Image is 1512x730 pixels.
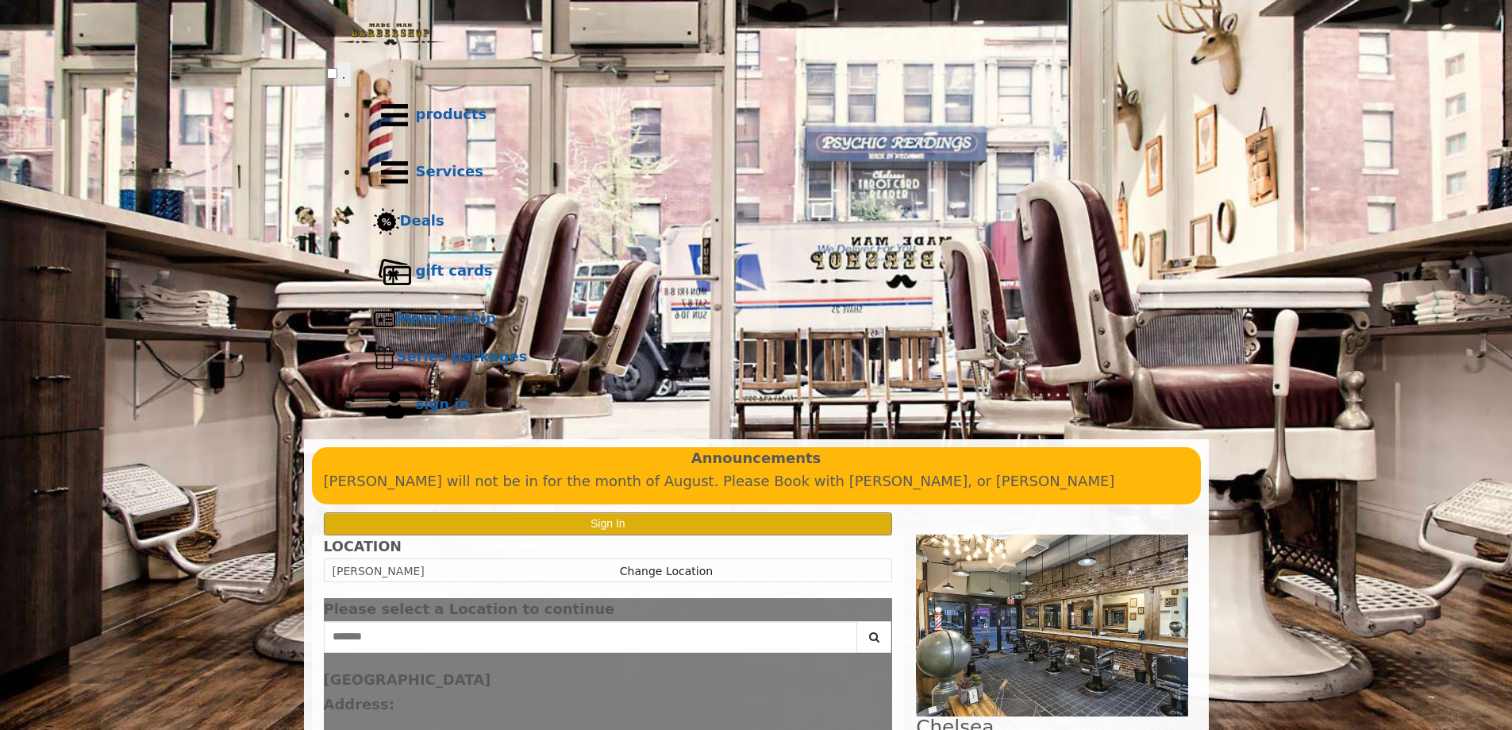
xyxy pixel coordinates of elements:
[359,144,1186,201] a: ServicesServices
[416,396,470,412] b: sign in
[416,106,487,122] b: products
[324,470,1189,493] p: [PERSON_NAME] will not be in for the month of August. Please Book with [PERSON_NAME], or [PERSON_...
[324,601,615,617] span: Please select a Location to continue
[359,201,1186,243] a: DealsDeals
[397,310,496,326] b: Membership
[373,250,416,293] img: Gift cards
[342,66,346,82] span: .
[359,300,1186,338] a: MembershipMembership
[324,621,893,661] div: Center Select
[359,87,1186,144] a: Productsproducts
[373,384,416,427] img: sign in
[337,62,351,87] button: menu toggle
[373,346,397,369] img: Series packages
[373,208,400,236] img: Deals
[865,632,883,643] i: Search button
[324,539,402,554] b: LOCATION
[373,307,397,331] img: Membership
[373,151,416,194] img: Services
[324,512,893,535] button: Sign In
[324,621,858,653] input: Search Center
[416,163,484,180] b: Services
[373,94,416,137] img: Products
[397,348,528,365] b: Series packages
[868,604,892,615] button: close dialog
[691,447,821,470] b: Announcements
[416,262,493,279] b: gift cards
[327,9,454,60] img: Made Man Barbershop logo
[620,565,713,577] a: Change Location
[333,565,425,577] span: [PERSON_NAME]
[359,243,1186,300] a: Gift cardsgift cards
[324,696,394,713] b: Address:
[359,338,1186,377] a: Series packagesSeries packages
[400,212,444,229] b: Deals
[324,671,491,688] b: [GEOGRAPHIC_DATA]
[327,68,337,79] input: menu toggle
[359,377,1186,434] a: sign insign in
